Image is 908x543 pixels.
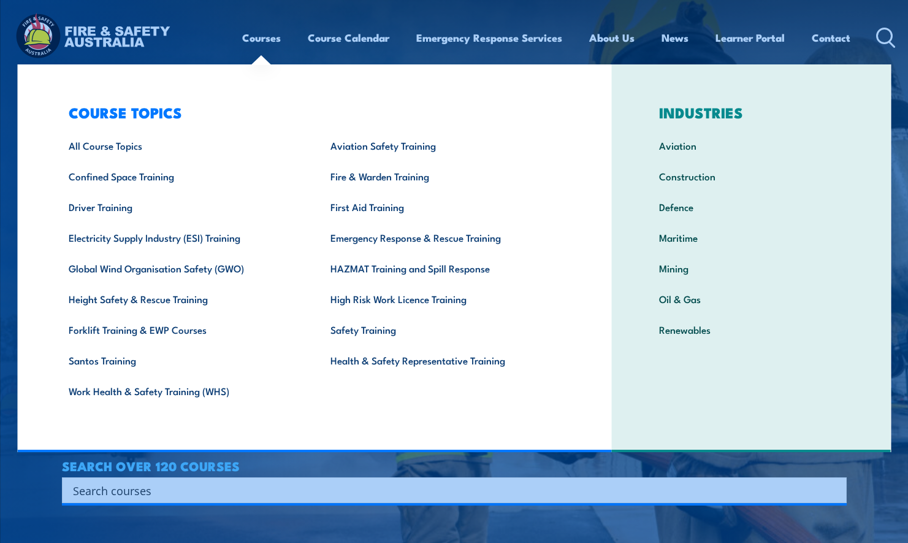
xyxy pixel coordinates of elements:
a: Electricity Supply Industry (ESI) Training [50,222,311,253]
a: High Risk Work Licence Training [311,283,573,314]
a: Aviation [640,130,863,161]
a: Forklift Training & EWP Courses [50,314,311,345]
a: Fire & Warden Training [311,161,573,191]
a: Learner Portal [715,21,785,54]
a: Oil & Gas [640,283,863,314]
a: About Us [589,21,635,54]
a: Aviation Safety Training [311,130,573,161]
a: Emergency Response & Rescue Training [311,222,573,253]
a: First Aid Training [311,191,573,222]
a: All Course Topics [50,130,311,161]
a: Courses [242,21,281,54]
form: Search form [75,482,822,499]
a: Emergency Response Services [416,21,562,54]
a: Safety Training [311,314,573,345]
h4: SEARCH OVER 120 COURSES [62,459,847,472]
a: Renewables [640,314,863,345]
a: Maritime [640,222,863,253]
a: Work Health & Safety Training (WHS) [50,375,311,406]
input: Search input [73,481,820,499]
a: Mining [640,253,863,283]
a: Confined Space Training [50,161,311,191]
a: Global Wind Organisation Safety (GWO) [50,253,311,283]
h3: INDUSTRIES [640,104,863,121]
a: Course Calendar [308,21,389,54]
h3: COURSE TOPICS [50,104,573,121]
a: Driver Training [50,191,311,222]
button: Search magnifier button [825,482,842,499]
a: Defence [640,191,863,222]
a: HAZMAT Training and Spill Response [311,253,573,283]
a: Contact [812,21,850,54]
a: Construction [640,161,863,191]
a: Height Safety & Rescue Training [50,283,311,314]
a: Health & Safety Representative Training [311,345,573,375]
a: News [662,21,689,54]
a: Santos Training [50,345,311,375]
